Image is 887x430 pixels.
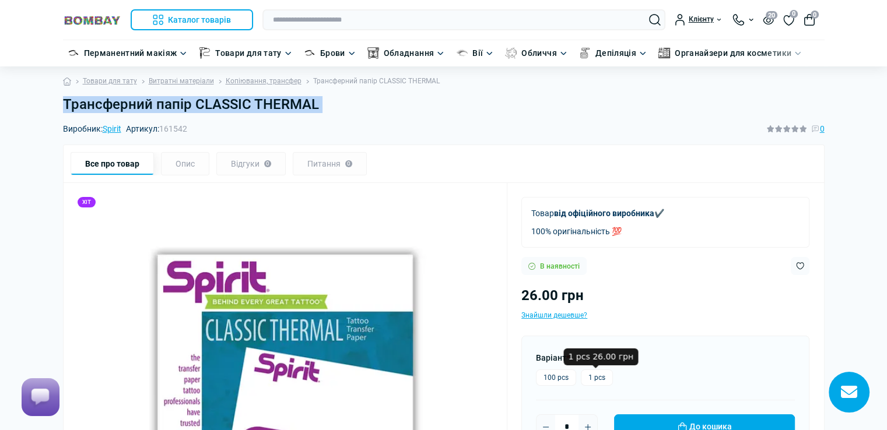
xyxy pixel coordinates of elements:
div: 1 pcs 26.00 грн [563,348,638,365]
a: Обладнання [384,47,434,59]
img: BOMBAY [63,15,121,26]
img: Обладнання [367,47,379,59]
nav: breadcrumb [63,66,825,96]
div: Все про товар [71,152,154,175]
label: 100 pcs [536,369,576,386]
a: Товари для тату [83,76,137,87]
a: Товари для тату [215,47,281,59]
button: Search [649,14,661,26]
div: Питання [293,152,367,175]
li: Трансферний папір CLASSIC THERMAL [301,76,440,87]
img: Брови [304,47,315,59]
img: Вії [456,47,468,59]
label: 1 pcs [581,369,613,386]
div: В наявності [521,257,587,275]
span: 0 [790,10,798,18]
img: Органайзери для косметики [658,47,670,59]
a: Депіляція [595,47,636,59]
span: 26.00 грн [521,287,584,304]
img: Депіляція [579,47,591,59]
p: Товар ✔️ [531,207,664,220]
span: Знайшли дешевше? [521,311,587,319]
a: 0 [783,13,794,26]
label: Варіант [536,351,570,364]
a: Копіювання, трансфер [226,76,301,87]
div: Опис [161,152,209,175]
a: Витратні матеріали [149,76,214,87]
a: Обличчя [521,47,557,59]
button: 20 [763,15,774,24]
span: Виробник: [63,125,121,133]
button: Каталог товарів [131,9,254,30]
div: ХІТ [78,197,96,207]
b: від офіційного виробника [554,209,654,218]
div: Відгуки [216,152,286,175]
a: Вії [472,47,483,59]
img: Товари для тату [199,47,211,59]
img: Перманентний макіяж [68,47,79,59]
p: 100% оригінальність 💯 [531,225,664,238]
a: Spirit [103,124,121,133]
span: 20 [766,11,777,19]
span: Артикул: [126,125,187,133]
img: Обличчя [505,47,517,59]
button: Wishlist button [791,257,809,275]
a: Органайзери для косметики [675,47,791,59]
a: Брови [320,47,345,59]
h1: Трансферний папір CLASSIC THERMAL [63,96,825,113]
a: Перманентний макіяж [84,47,177,59]
span: 161542 [159,124,187,133]
button: 0 [804,14,815,26]
span: 0 [811,10,819,19]
span: 0 [820,122,825,135]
